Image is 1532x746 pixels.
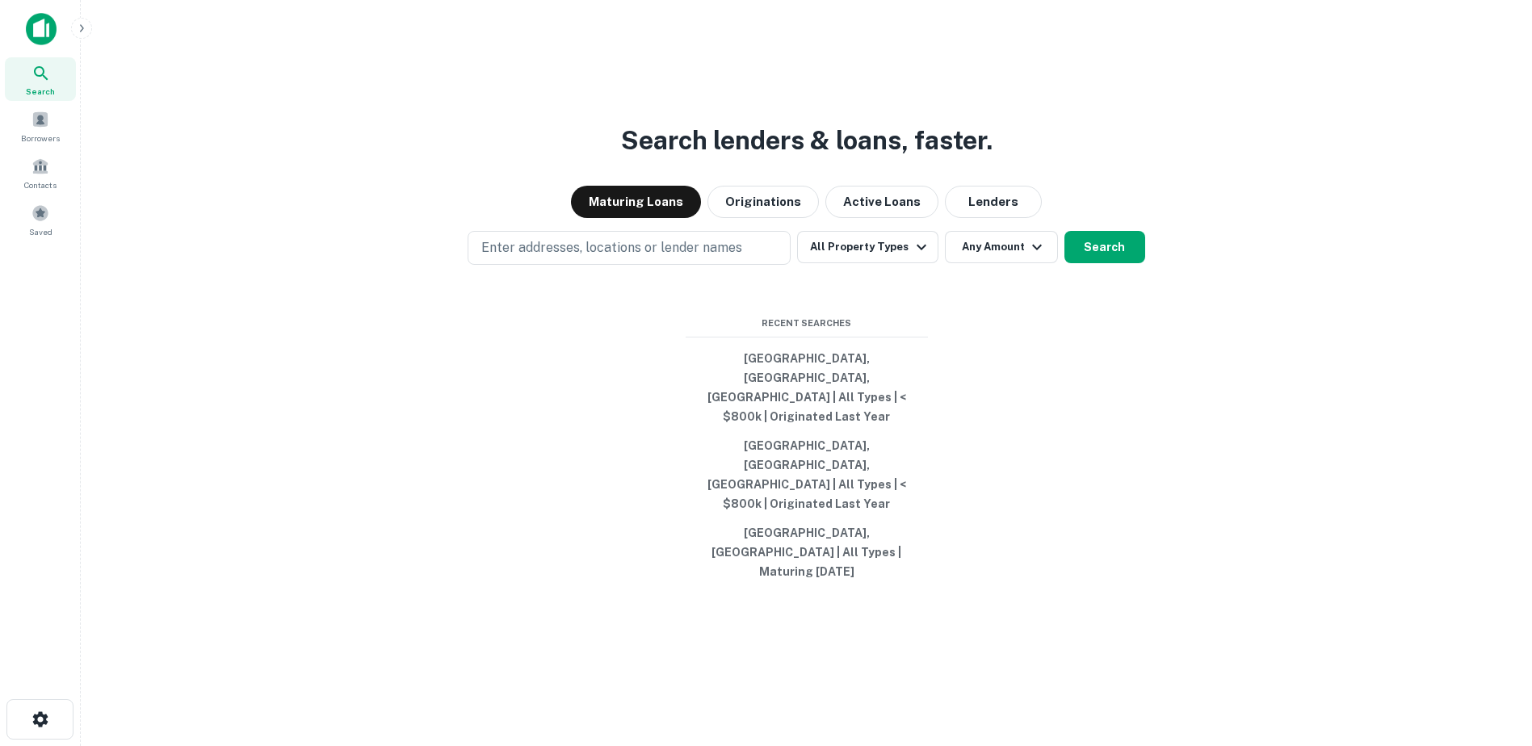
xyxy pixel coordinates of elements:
[5,151,76,195] a: Contacts
[945,231,1058,263] button: Any Amount
[686,344,928,431] button: [GEOGRAPHIC_DATA], [GEOGRAPHIC_DATA], [GEOGRAPHIC_DATA] | All Types | < $800k | Originated Last Year
[945,186,1042,218] button: Lenders
[707,186,819,218] button: Originations
[686,518,928,586] button: [GEOGRAPHIC_DATA], [GEOGRAPHIC_DATA] | All Types | Maturing [DATE]
[468,231,791,265] button: Enter addresses, locations or lender names
[26,85,55,98] span: Search
[26,13,57,45] img: capitalize-icon.png
[21,132,60,145] span: Borrowers
[481,238,742,258] p: Enter addresses, locations or lender names
[797,231,938,263] button: All Property Types
[29,225,52,238] span: Saved
[686,431,928,518] button: [GEOGRAPHIC_DATA], [GEOGRAPHIC_DATA], [GEOGRAPHIC_DATA] | All Types | < $800k | Originated Last Year
[5,57,76,101] a: Search
[5,198,76,241] a: Saved
[825,186,938,218] button: Active Loans
[571,186,701,218] button: Maturing Loans
[5,104,76,148] a: Borrowers
[1064,231,1145,263] button: Search
[621,121,993,160] h3: Search lenders & loans, faster.
[24,178,57,191] span: Contacts
[686,316,928,330] span: Recent Searches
